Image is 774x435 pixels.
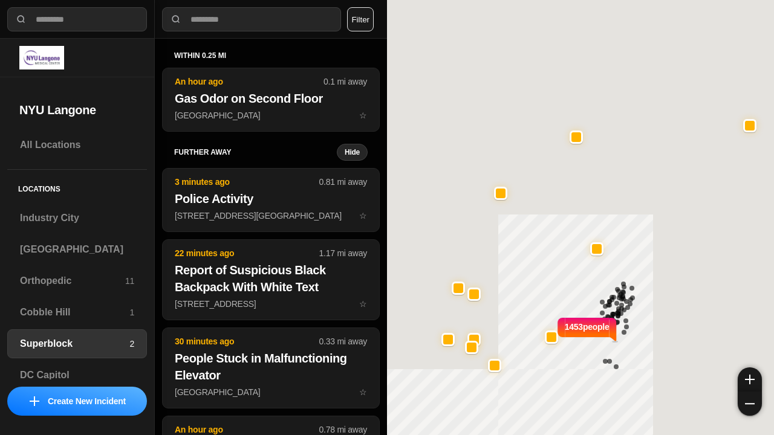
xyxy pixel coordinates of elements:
[162,110,380,120] a: An hour ago0.1 mi awayGas Odor on Second Floor[GEOGRAPHIC_DATA]star
[19,101,135,118] h2: NYU Langone
[175,262,367,295] h2: Report of Suspicious Black Backpack With White Text
[162,239,380,320] button: 22 minutes ago1.17 mi awayReport of Suspicious Black Backpack With White Text[STREET_ADDRESS]star
[19,46,64,69] img: logo
[15,13,27,25] img: search
[359,211,367,221] span: star
[324,76,367,88] p: 0.1 mi away
[175,210,367,222] p: [STREET_ADDRESS][GEOGRAPHIC_DATA]
[319,176,367,188] p: 0.81 mi away
[170,13,182,25] img: search
[20,274,125,288] h3: Orthopedic
[175,90,367,107] h2: Gas Odor on Second Floor
[175,350,367,384] h2: People Stuck in Malfunctioning Elevator
[129,338,134,350] p: 2
[337,144,368,161] button: Hide
[174,147,337,157] h5: further away
[162,168,380,232] button: 3 minutes ago0.81 mi awayPolice Activity[STREET_ADDRESS][GEOGRAPHIC_DATA]star
[556,316,565,343] img: notch
[20,138,134,152] h3: All Locations
[175,247,319,259] p: 22 minutes ago
[175,190,367,207] h2: Police Activity
[162,387,380,397] a: 30 minutes ago0.33 mi awayPeople Stuck in Malfunctioning Elevator[GEOGRAPHIC_DATA]star
[162,210,380,221] a: 3 minutes ago0.81 mi awayPolice Activity[STREET_ADDRESS][GEOGRAPHIC_DATA]star
[7,170,147,204] h5: Locations
[175,76,324,88] p: An hour ago
[7,361,147,390] a: DC Capitol
[319,247,367,259] p: 1.17 mi away
[125,275,134,287] p: 11
[738,367,762,391] button: zoom-in
[48,395,126,407] p: Create New Incident
[7,130,147,159] a: All Locations
[745,399,755,408] img: zoom-out
[175,109,367,121] p: [GEOGRAPHIC_DATA]
[610,316,619,343] img: notch
[565,321,610,347] p: 1453 people
[359,299,367,309] span: star
[175,335,319,347] p: 30 minutes ago
[20,305,129,320] h3: Cobble Hill
[7,204,147,233] a: Industry City
[174,51,368,60] h5: within 0.25 mi
[162,327,380,408] button: 30 minutes ago0.33 mi awayPeople Stuck in Malfunctioning Elevator[GEOGRAPHIC_DATA]star
[175,386,367,398] p: [GEOGRAPHIC_DATA]
[20,242,134,257] h3: [GEOGRAPHIC_DATA]
[30,396,39,406] img: icon
[745,375,755,384] img: zoom-in
[162,298,380,309] a: 22 minutes ago1.17 mi awayReport of Suspicious Black Backpack With White Text[STREET_ADDRESS]star
[345,147,360,157] small: Hide
[7,266,147,295] a: Orthopedic11
[7,298,147,327] a: Cobble Hill1
[319,335,367,347] p: 0.33 mi away
[7,329,147,358] a: Superblock2
[7,387,147,416] button: iconCreate New Incident
[175,298,367,310] p: [STREET_ADDRESS]
[359,387,367,397] span: star
[738,391,762,416] button: zoom-out
[20,337,129,351] h3: Superblock
[175,176,319,188] p: 3 minutes ago
[347,7,374,31] button: Filter
[162,68,380,132] button: An hour ago0.1 mi awayGas Odor on Second Floor[GEOGRAPHIC_DATA]star
[7,235,147,264] a: [GEOGRAPHIC_DATA]
[129,306,134,318] p: 1
[20,211,134,225] h3: Industry City
[20,368,134,382] h3: DC Capitol
[359,111,367,120] span: star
